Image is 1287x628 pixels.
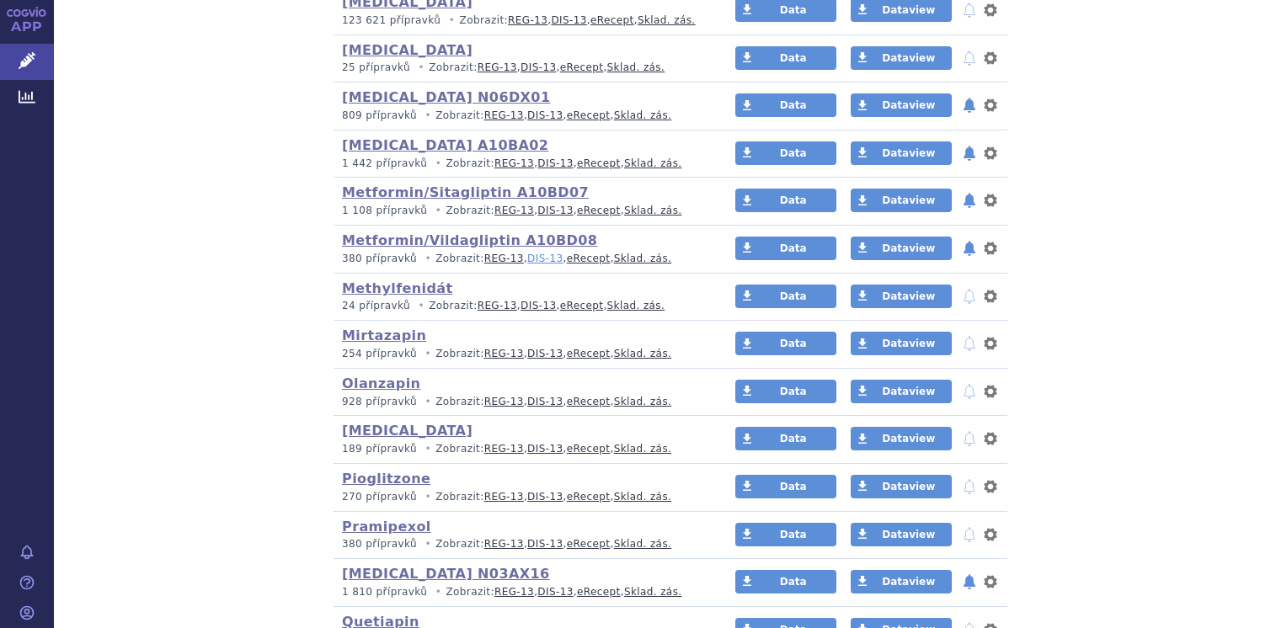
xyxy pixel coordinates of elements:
span: Dataview [882,290,935,302]
a: eRecept [567,396,611,407]
a: eRecept [567,443,611,455]
span: Dataview [882,4,935,16]
a: Sklad. zás. [624,157,682,169]
a: eRecept [577,157,621,169]
a: Data [735,570,836,593]
a: [MEDICAL_DATA] N03AX16 [342,566,550,582]
button: nastavení [982,143,999,163]
a: REG-13 [484,491,524,503]
a: Sklad. zás. [614,538,672,550]
a: DIS-13 [537,586,573,598]
a: DIS-13 [527,109,563,121]
span: Data [780,433,807,444]
a: eRecept [577,205,621,216]
a: Olanzapin [342,375,420,391]
span: Data [780,481,807,492]
span: Dataview [882,99,935,111]
a: REG-13 [484,538,524,550]
button: nastavení [982,572,999,592]
button: nastavení [982,238,999,258]
a: Sklad. zás. [614,253,672,264]
button: notifikace [961,48,978,68]
a: REG-13 [478,300,517,311]
a: eRecept [567,491,611,503]
a: DIS-13 [537,205,573,216]
a: REG-13 [484,253,524,264]
a: REG-13 [484,443,524,455]
span: 1 810 přípravků [342,586,427,598]
p: Zobrazit: , , , [342,442,703,456]
span: Data [780,529,807,540]
a: DIS-13 [521,300,556,311]
span: Data [780,99,807,111]
a: Dataview [851,427,952,450]
span: Dataview [882,147,935,159]
a: Dataview [851,237,952,260]
p: Zobrazit: , , , [342,490,703,504]
p: Zobrazit: , , , [342,299,703,313]
button: nastavení [982,428,999,449]
button: nastavení [982,381,999,402]
a: Data [735,427,836,450]
span: 123 621 přípravků [342,14,441,26]
span: 1 442 přípravků [342,157,427,169]
button: notifikace [961,238,978,258]
a: Sklad. zás. [614,109,672,121]
i: • [420,252,435,266]
a: REG-13 [494,205,534,216]
span: Dataview [882,242,935,254]
i: • [414,61,429,75]
a: Dataview [851,332,952,355]
a: Data [735,189,836,212]
a: Dataview [851,285,952,308]
span: 380 přípravků [342,538,417,550]
button: notifikace [961,476,978,497]
a: REG-13 [484,396,524,407]
button: notifikace [961,381,978,402]
a: DIS-13 [527,348,563,359]
span: Dataview [882,576,935,588]
a: eRecept [567,253,611,264]
i: • [430,585,446,599]
span: 270 přípravků [342,491,417,503]
a: Pramipexol [342,519,431,535]
a: Dataview [851,523,952,546]
a: Sklad. zás. [624,586,682,598]
a: Sklad. zás. [638,14,696,26]
a: Sklad. zás. [614,348,672,359]
button: notifikace [961,143,978,163]
span: Data [780,194,807,206]
span: Dataview [882,481,935,492]
span: 254 přípravků [342,348,417,359]
i: • [420,537,435,551]
i: • [420,490,435,504]
span: Data [780,576,807,588]
a: eRecept [567,109,611,121]
a: Data [735,523,836,546]
a: Sklad. zás. [614,443,672,455]
p: Zobrazit: , , , [342,395,703,409]
a: DIS-13 [527,253,563,264]
a: [MEDICAL_DATA] N06DX01 [342,89,550,105]
a: Data [735,380,836,403]
a: Pioglitzone [342,471,430,487]
a: DIS-13 [527,396,563,407]
button: notifikace [961,190,978,210]
a: Data [735,285,836,308]
a: Dataview [851,93,952,117]
a: [MEDICAL_DATA] [342,423,473,439]
a: eRecept [560,61,604,73]
a: [MEDICAL_DATA] [342,42,473,58]
span: 24 přípravků [342,300,410,311]
a: REG-13 [494,586,534,598]
a: DIS-13 [551,14,586,26]
i: • [420,442,435,456]
a: Sklad. zás. [614,396,672,407]
a: Data [735,141,836,165]
p: Zobrazit: , , , [342,347,703,361]
a: REG-13 [508,14,547,26]
p: Zobrazit: , , , [342,585,703,599]
a: Sklad. zás. [624,205,682,216]
a: Sklad. zás. [607,61,665,73]
a: Dataview [851,141,952,165]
